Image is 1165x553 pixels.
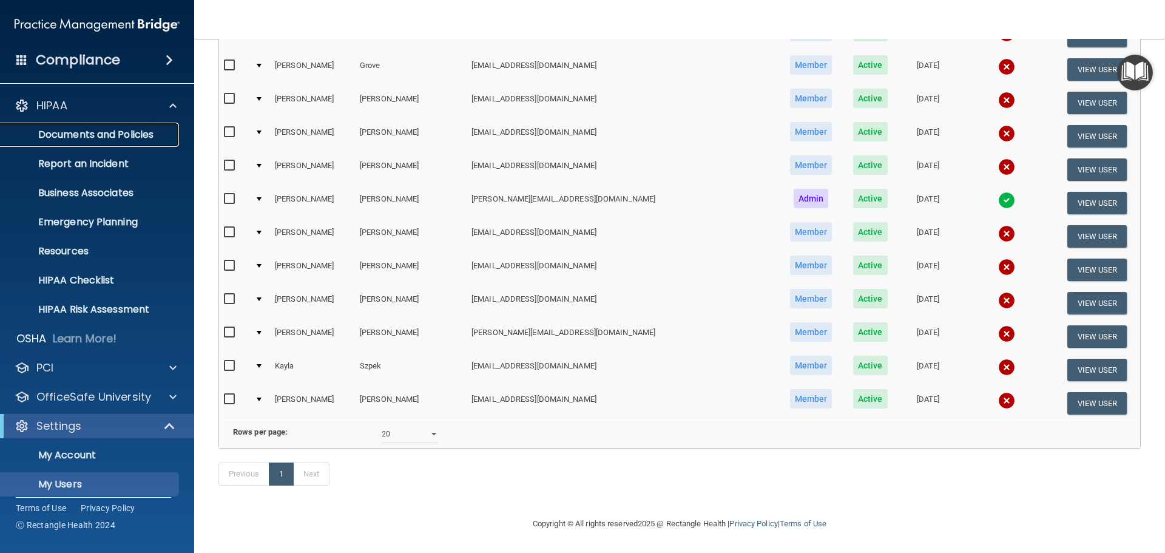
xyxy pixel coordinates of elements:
td: [PERSON_NAME] [270,53,355,86]
td: [EMAIL_ADDRESS][DOMAIN_NAME] [467,153,779,186]
a: PCI [15,361,177,375]
a: Next [293,463,329,486]
td: [PERSON_NAME] [270,86,355,120]
img: tick.e7d51cea.svg [998,192,1015,209]
span: Member [790,289,832,308]
td: [EMAIL_ADDRESS][DOMAIN_NAME] [467,120,779,153]
span: Ⓒ Rectangle Health 2024 [16,519,115,531]
td: [PERSON_NAME] [270,153,355,186]
td: Grove [355,53,467,86]
td: [DATE] [897,253,959,287]
td: [PERSON_NAME] [270,253,355,287]
td: [EMAIL_ADDRESS][DOMAIN_NAME] [467,53,779,86]
span: Member [790,322,832,342]
td: [EMAIL_ADDRESS][DOMAIN_NAME] [467,220,779,253]
span: Member [790,89,832,108]
span: Active [853,322,888,342]
span: Member [790,155,832,175]
button: View User [1067,259,1127,281]
span: Active [853,289,888,308]
img: cross.ca9f0e7f.svg [998,292,1015,309]
p: Business Associates [8,187,174,199]
td: [DATE] [897,153,959,186]
p: Documents and Policies [8,129,174,141]
span: Member [790,122,832,141]
td: [PERSON_NAME] [355,186,467,220]
p: HIPAA [36,98,67,113]
td: [PERSON_NAME] [270,387,355,419]
td: [PERSON_NAME] [270,220,355,253]
a: OfficeSafe University [15,390,177,404]
td: [EMAIL_ADDRESS][DOMAIN_NAME] [467,86,779,120]
img: PMB logo [15,13,180,37]
p: Report an Incident [8,158,174,170]
td: Szpek [355,353,467,387]
td: [EMAIL_ADDRESS][DOMAIN_NAME] [467,387,779,419]
td: [PERSON_NAME][EMAIL_ADDRESS][DOMAIN_NAME] [467,320,779,353]
p: Settings [36,419,81,433]
span: Member [790,356,832,375]
td: [EMAIL_ADDRESS][DOMAIN_NAME] [467,353,779,387]
td: [PERSON_NAME] [270,320,355,353]
td: [DATE] [897,86,959,120]
h4: Compliance [36,52,120,69]
td: [PERSON_NAME] [355,253,467,287]
td: [DATE] [897,353,959,387]
a: HIPAA [15,98,177,113]
a: Privacy Policy [81,502,135,514]
img: cross.ca9f0e7f.svg [998,392,1015,409]
td: [EMAIL_ADDRESS][DOMAIN_NAME] [467,253,779,287]
td: [PERSON_NAME] [355,287,467,320]
button: View User [1067,325,1127,348]
div: Copyright © All rights reserved 2025 @ Rectangle Health | | [458,504,901,543]
p: HIPAA Checklist [8,274,174,287]
span: Active [853,222,888,242]
span: Active [853,389,888,409]
p: Emergency Planning [8,216,174,228]
button: View User [1067,158,1127,181]
img: cross.ca9f0e7f.svg [998,125,1015,142]
td: [PERSON_NAME] [355,220,467,253]
img: cross.ca9f0e7f.svg [998,58,1015,75]
a: 1 [269,463,294,486]
span: Active [853,356,888,375]
td: [PERSON_NAME] [355,153,467,186]
span: Active [853,189,888,208]
a: Terms of Use [780,519,826,528]
td: [DATE] [897,320,959,353]
button: View User [1067,92,1127,114]
img: cross.ca9f0e7f.svg [998,225,1015,242]
p: PCI [36,361,53,375]
td: [PERSON_NAME] [355,86,467,120]
p: OfficeSafe University [36,390,151,404]
p: My Users [8,478,174,490]
button: View User [1067,125,1127,148]
span: Active [853,155,888,175]
p: My Account [8,449,174,461]
img: cross.ca9f0e7f.svg [998,359,1015,376]
span: Member [790,389,832,409]
td: [PERSON_NAME] [355,387,467,419]
p: Learn More! [53,331,117,346]
a: Previous [218,463,269,486]
td: [PERSON_NAME] [355,320,467,353]
td: [PERSON_NAME][EMAIL_ADDRESS][DOMAIN_NAME] [467,186,779,220]
td: [DATE] [897,220,959,253]
img: cross.ca9f0e7f.svg [998,158,1015,175]
p: HIPAA Risk Assessment [8,304,174,316]
td: Kayla [270,353,355,387]
td: [DATE] [897,186,959,220]
td: [PERSON_NAME] [270,287,355,320]
span: Active [853,55,888,75]
button: View User [1067,359,1127,381]
img: cross.ca9f0e7f.svg [998,259,1015,276]
a: Settings [15,419,176,433]
td: [PERSON_NAME] [270,186,355,220]
span: Active [853,89,888,108]
span: Active [853,256,888,275]
span: Member [790,256,832,275]
button: View User [1067,225,1127,248]
a: Terms of Use [16,502,66,514]
p: OSHA [16,331,47,346]
td: [DATE] [897,387,959,419]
